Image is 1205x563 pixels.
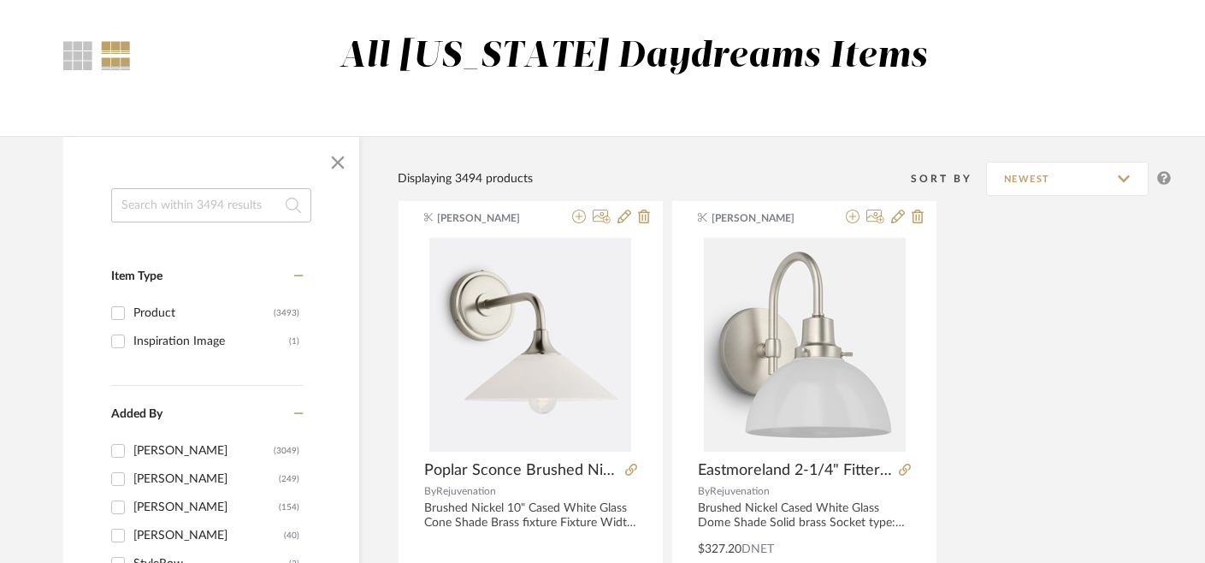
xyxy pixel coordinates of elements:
[111,188,311,222] input: Search within 3494 results
[133,522,284,549] div: [PERSON_NAME]
[133,299,274,327] div: Product
[704,238,906,452] img: Eastmoreland 2-1/4" Fitter Arched Sconce, Brushed Nickel + White Glass Dome
[712,210,819,226] span: [PERSON_NAME]
[698,461,892,480] span: Eastmoreland 2-1/4" Fitter Arched Sconce, Brushed Nickel + White Glass Dome
[429,238,631,452] img: Poplar Sconce Brushed Nickel, White Glass Cone Shade
[133,465,279,493] div: [PERSON_NAME]
[274,299,299,327] div: (3493)
[698,543,741,555] span: $327.20
[274,437,299,465] div: (3049)
[284,522,299,549] div: (40)
[279,465,299,493] div: (249)
[424,486,436,496] span: By
[111,270,162,282] span: Item Type
[111,408,162,420] span: Added By
[133,437,274,465] div: [PERSON_NAME]
[424,501,637,530] div: Brushed Nickel 10" Cased White Glass Cone Shade Brass fixture Fixture Width W/o Shade: 5" Length/...
[698,486,710,496] span: By
[436,486,496,496] span: Rejuvenation
[133,328,289,355] div: Inspiration Image
[741,543,774,555] span: DNET
[133,494,279,521] div: [PERSON_NAME]
[321,145,355,180] button: Close
[710,486,770,496] span: Rejuvenation
[289,328,299,355] div: (1)
[424,461,618,480] span: Poplar Sconce Brushed Nickel, White Glass Cone Shade
[911,170,986,187] div: Sort By
[340,35,928,79] div: All [US_STATE] Daydreams Items
[698,501,911,530] div: Brushed Nickel Cased White Glass Dome Shade Solid brass Socket type: E26 Max Wattage: 100 W Canop...
[398,169,533,188] div: Displaying 3494 products
[279,494,299,521] div: (154)
[437,210,545,226] span: [PERSON_NAME]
